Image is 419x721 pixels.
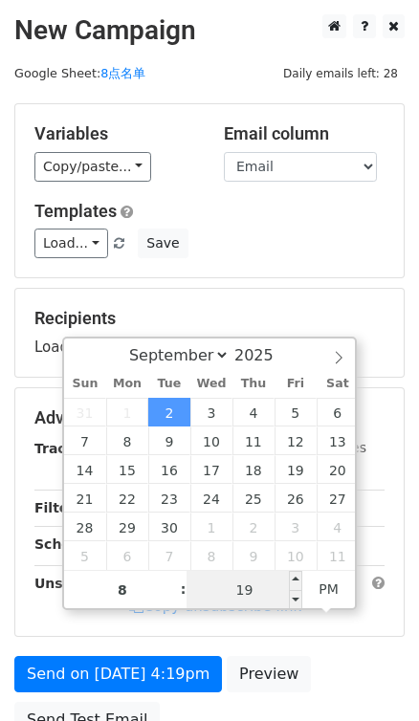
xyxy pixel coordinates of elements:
[232,513,275,541] span: October 2, 2025
[64,484,106,513] span: September 21, 2025
[317,513,359,541] span: October 4, 2025
[232,484,275,513] span: September 25, 2025
[230,346,298,364] input: Year
[34,201,117,221] a: Templates
[190,398,232,426] span: September 3, 2025
[148,455,190,484] span: September 16, 2025
[64,398,106,426] span: August 31, 2025
[275,541,317,570] span: October 10, 2025
[317,398,359,426] span: September 6, 2025
[276,63,405,84] span: Daily emails left: 28
[34,441,99,456] strong: Tracking
[138,229,187,258] button: Save
[148,398,190,426] span: September 2, 2025
[64,571,181,609] input: Hour
[64,455,106,484] span: September 14, 2025
[129,598,301,615] a: Copy unsubscribe link
[106,426,148,455] span: September 8, 2025
[64,378,106,390] span: Sun
[14,656,222,692] a: Send on [DATE] 4:19pm
[34,500,83,515] strong: Filters
[64,541,106,570] span: October 5, 2025
[106,455,148,484] span: September 15, 2025
[275,398,317,426] span: September 5, 2025
[106,398,148,426] span: September 1, 2025
[275,426,317,455] span: September 12, 2025
[317,378,359,390] span: Sat
[148,541,190,570] span: October 7, 2025
[34,123,195,144] h5: Variables
[232,398,275,426] span: September 4, 2025
[34,576,128,591] strong: Unsubscribe
[224,123,385,144] h5: Email column
[190,426,232,455] span: September 10, 2025
[148,484,190,513] span: September 23, 2025
[190,484,232,513] span: September 24, 2025
[34,308,385,358] div: Loading...
[190,455,232,484] span: September 17, 2025
[232,541,275,570] span: October 9, 2025
[148,426,190,455] span: September 9, 2025
[292,438,366,458] label: UTM Codes
[64,513,106,541] span: September 28, 2025
[14,66,145,80] small: Google Sheet:
[275,455,317,484] span: September 19, 2025
[187,571,303,609] input: Minute
[232,455,275,484] span: September 18, 2025
[227,656,311,692] a: Preview
[275,378,317,390] span: Fri
[100,66,145,80] a: 8点名单
[232,378,275,390] span: Thu
[190,378,232,390] span: Wed
[302,570,355,608] span: Click to toggle
[275,513,317,541] span: October 3, 2025
[14,14,405,47] h2: New Campaign
[148,513,190,541] span: September 30, 2025
[317,541,359,570] span: October 11, 2025
[106,484,148,513] span: September 22, 2025
[34,152,151,182] a: Copy/paste...
[276,66,405,80] a: Daily emails left: 28
[34,308,385,329] h5: Recipients
[181,570,187,608] span: :
[106,513,148,541] span: September 29, 2025
[232,426,275,455] span: September 11, 2025
[190,513,232,541] span: October 1, 2025
[64,426,106,455] span: September 7, 2025
[317,455,359,484] span: September 20, 2025
[190,541,232,570] span: October 8, 2025
[34,536,103,552] strong: Schedule
[148,378,190,390] span: Tue
[317,426,359,455] span: September 13, 2025
[34,407,385,428] h5: Advanced
[106,541,148,570] span: October 6, 2025
[34,229,108,258] a: Load...
[275,484,317,513] span: September 26, 2025
[323,629,419,721] div: 聊天小组件
[106,378,148,390] span: Mon
[317,484,359,513] span: September 27, 2025
[323,629,419,721] iframe: Chat Widget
